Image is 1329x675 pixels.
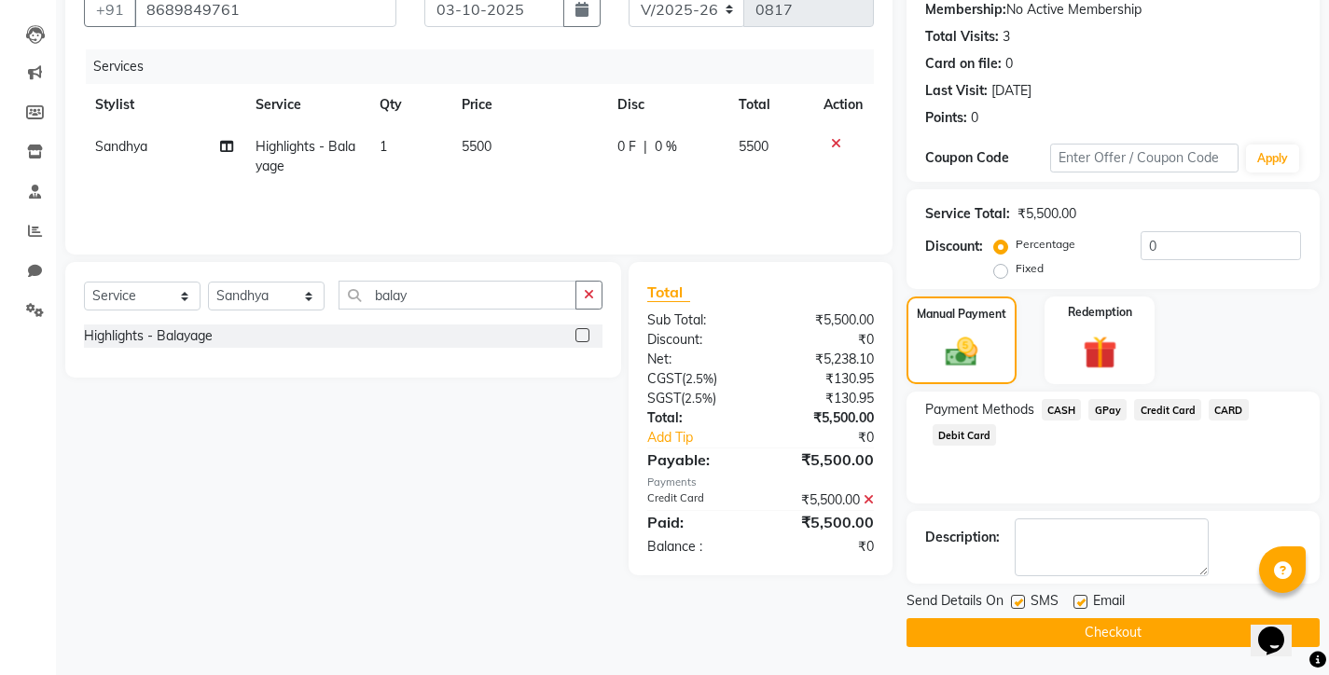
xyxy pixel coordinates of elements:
[1003,27,1010,47] div: 3
[633,448,760,471] div: Payable:
[1005,54,1013,74] div: 0
[462,138,491,155] span: 5500
[1068,304,1132,321] label: Redemption
[933,424,997,446] span: Debit Card
[655,137,677,157] span: 0 %
[368,84,450,126] th: Qty
[1246,145,1299,172] button: Apply
[782,428,888,448] div: ₹0
[647,370,682,387] span: CGST
[760,448,887,471] div: ₹5,500.00
[925,54,1002,74] div: Card on file:
[647,390,681,406] span: SGST
[1042,399,1082,420] span: CASH
[633,537,760,557] div: Balance :
[1134,399,1201,420] span: Credit Card
[925,237,983,256] div: Discount:
[1031,591,1059,614] span: SMS
[633,369,760,389] div: ( )
[685,371,713,386] span: 2.5%
[86,49,888,84] div: Services
[647,282,690,302] span: Total
[244,84,367,126] th: Service
[256,138,355,174] span: Highlights - Balayage
[935,334,988,371] img: _cash.svg
[925,108,967,128] div: Points:
[1088,399,1127,420] span: GPay
[907,618,1320,647] button: Checkout
[739,138,768,155] span: 5500
[84,84,244,126] th: Stylist
[1251,600,1310,656] iframe: chat widget
[760,310,887,330] div: ₹5,500.00
[760,350,887,369] div: ₹5,238.10
[760,330,887,350] div: ₹0
[917,306,1006,323] label: Manual Payment
[647,475,874,490] div: Payments
[925,81,988,101] div: Last Visit:
[1016,260,1044,277] label: Fixed
[760,537,887,557] div: ₹0
[606,84,727,126] th: Disc
[450,84,606,126] th: Price
[84,326,213,346] div: Highlights - Balayage
[727,84,811,126] th: Total
[971,108,978,128] div: 0
[925,528,1000,547] div: Description:
[925,27,999,47] div: Total Visits:
[760,490,887,510] div: ₹5,500.00
[812,84,874,126] th: Action
[760,369,887,389] div: ₹130.95
[991,81,1031,101] div: [DATE]
[633,428,782,448] a: Add Tip
[760,511,887,533] div: ₹5,500.00
[633,350,760,369] div: Net:
[760,408,887,428] div: ₹5,500.00
[617,137,636,157] span: 0 F
[1016,236,1075,253] label: Percentage
[907,591,1004,614] span: Send Details On
[1073,332,1128,374] img: _gift.svg
[925,400,1034,420] span: Payment Methods
[380,138,387,155] span: 1
[1018,204,1076,224] div: ₹5,500.00
[685,391,713,406] span: 2.5%
[633,408,760,428] div: Total:
[95,138,147,155] span: Sandhya
[925,204,1010,224] div: Service Total:
[925,148,1050,168] div: Coupon Code
[633,490,760,510] div: Credit Card
[1209,399,1249,420] span: CARD
[633,310,760,330] div: Sub Total:
[633,389,760,408] div: ( )
[1050,144,1239,172] input: Enter Offer / Coupon Code
[633,330,760,350] div: Discount:
[760,389,887,408] div: ₹130.95
[633,511,760,533] div: Paid:
[1093,591,1125,614] span: Email
[339,281,576,310] input: Search or Scan
[644,137,647,157] span: |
